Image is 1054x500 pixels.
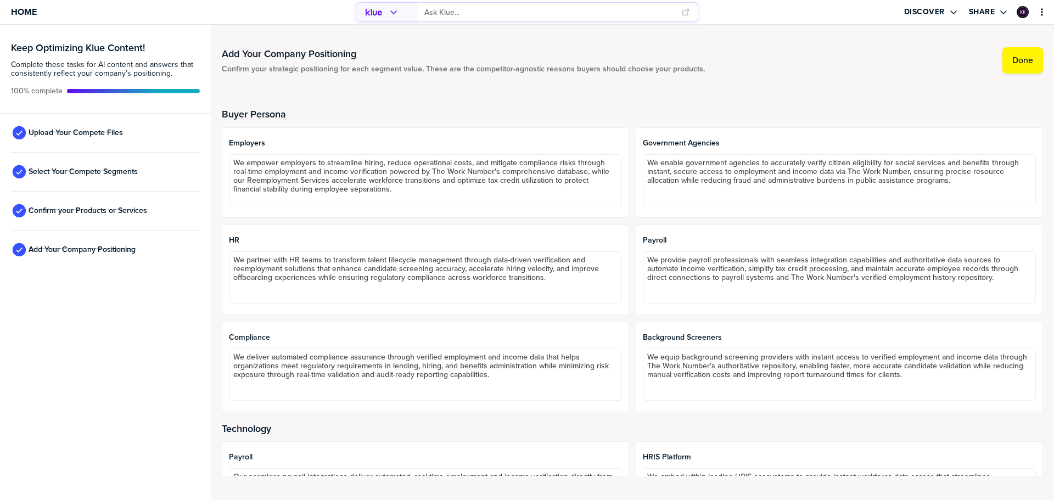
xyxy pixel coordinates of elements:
span: Employers [229,139,622,148]
span: Payroll [229,453,622,462]
span: Select Your Compete Segments [29,167,138,176]
h3: Keep Optimizing Klue Content! [11,43,200,53]
span: Home [11,7,37,16]
span: Payroll [643,236,1036,245]
textarea: We partner with HR teams to transform talent lifecycle management through data-driven verificatio... [229,251,622,304]
span: Add Your Company Positioning [29,245,136,254]
label: Discover [904,7,945,17]
h1: Add Your Company Positioning [222,47,705,60]
span: Confirm your strategic positioning for each segment value. These are the competitor-agnostic reas... [222,65,705,74]
span: Active [11,87,63,95]
textarea: We enable government agencies to accurately verify citizen eligibility for social services and be... [643,154,1036,206]
img: 077a92782e7785b2d0ad9bd98defbe06-sml.png [1018,7,1028,17]
span: HR [229,236,622,245]
a: Edit Profile [1016,5,1030,19]
textarea: We deliver automated compliance assurance through verified employment and income data that helps ... [229,349,622,401]
span: Confirm your Products or Services [29,206,147,215]
span: Upload Your Compete Files [29,128,123,137]
label: Done [1012,55,1033,66]
div: Kristen Kalz [1017,6,1029,18]
textarea: We provide payroll professionals with seamless integration capabilities and authoritative data so... [643,251,1036,304]
h2: Buyer Persona [222,109,1043,120]
input: Ask Klue... [424,3,675,21]
span: Background Screeners [643,333,1036,342]
h2: Technology [222,423,1043,434]
span: Compliance [229,333,622,342]
button: Done [1002,47,1043,74]
textarea: We equip background screening providers with instant access to verified employment and income dat... [643,349,1036,401]
textarea: We empower employers to streamline hiring, reduce operational costs, and mitigate compliance risk... [229,154,622,206]
label: Share [969,7,995,17]
span: HRIS Platform [643,453,1036,462]
span: Complete these tasks for AI content and answers that consistently reflect your company’s position... [11,60,200,78]
span: Government Agencies [643,139,1036,148]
